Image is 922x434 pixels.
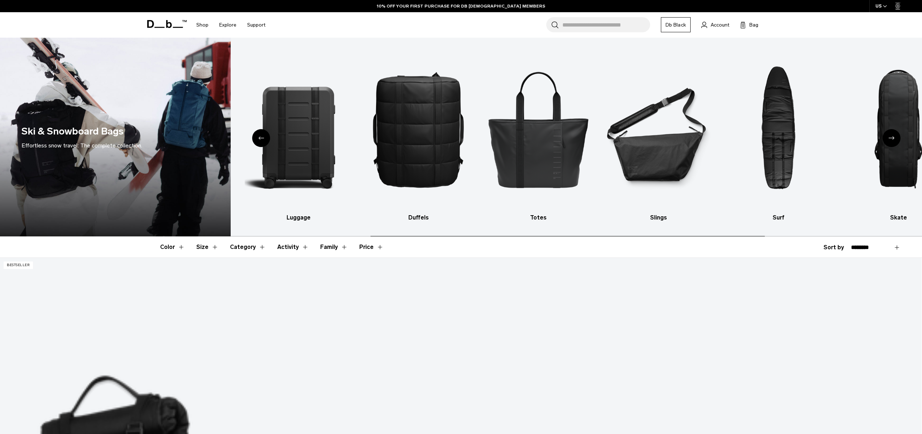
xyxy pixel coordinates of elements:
[245,48,352,222] a: Db Luggage
[125,213,232,222] h3: Backpacks
[365,48,472,210] img: Db
[701,20,729,29] a: Account
[245,48,352,222] li: 3 / 10
[230,237,266,258] button: Toggle Filter
[749,21,758,29] span: Bag
[725,213,832,222] h3: Surf
[21,124,124,139] h1: Ski & Snowboard Bags
[605,48,712,210] img: Db
[320,237,348,258] button: Toggle Filter
[485,213,592,222] h3: Totes
[740,20,758,29] button: Bag
[661,17,691,32] a: Db Black
[725,48,832,210] img: Db
[377,3,545,9] a: 10% OFF YOUR FIRST PURCHASE FOR DB [DEMOGRAPHIC_DATA] MEMBERS
[485,48,592,222] li: 5 / 10
[125,48,232,222] a: Db Backpacks
[277,237,309,258] button: Toggle Filter
[245,48,352,210] img: Db
[359,237,384,258] button: Toggle Price
[725,48,832,222] a: Db Surf
[605,213,712,222] h3: Slings
[125,48,232,210] img: Db
[365,48,472,222] a: Db Duffels
[125,48,232,222] li: 2 / 10
[485,48,592,210] img: Db
[247,12,265,38] a: Support
[252,129,270,147] div: Previous slide
[21,142,142,149] span: Effortless snow travel: The complete collection.
[485,48,592,222] a: Db Totes
[196,237,219,258] button: Toggle Filter
[4,261,33,269] p: Bestseller
[219,12,236,38] a: Explore
[365,48,472,222] li: 4 / 10
[245,213,352,222] h3: Luggage
[196,12,208,38] a: Shop
[365,213,472,222] h3: Duffels
[605,48,712,222] li: 6 / 10
[605,48,712,222] a: Db Slings
[160,237,185,258] button: Toggle Filter
[711,21,729,29] span: Account
[725,48,832,222] li: 7 / 10
[883,129,901,147] div: Next slide
[191,12,271,38] nav: Main Navigation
